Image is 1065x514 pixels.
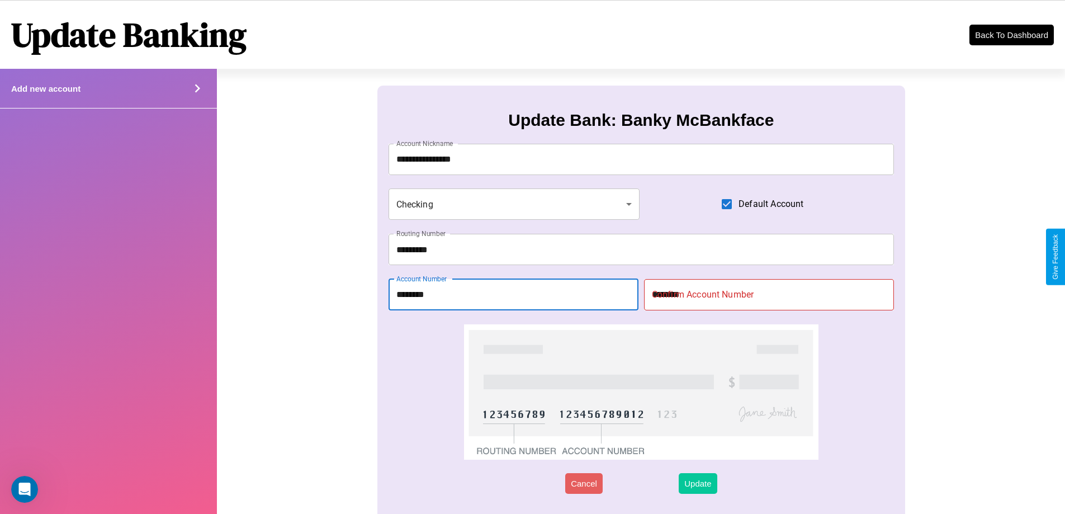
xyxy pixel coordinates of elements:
[11,84,81,93] h4: Add new account
[739,197,803,211] span: Default Account
[396,274,447,284] label: Account Number
[508,111,774,130] h3: Update Bank: Banky McBankface
[565,473,603,494] button: Cancel
[1052,234,1059,280] div: Give Feedback
[396,229,446,238] label: Routing Number
[396,139,453,148] label: Account Nickname
[464,324,818,460] img: check
[969,25,1054,45] button: Back To Dashboard
[11,12,247,58] h1: Update Banking
[11,476,38,503] iframe: Intercom live chat
[389,188,640,220] div: Checking
[679,473,717,494] button: Update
